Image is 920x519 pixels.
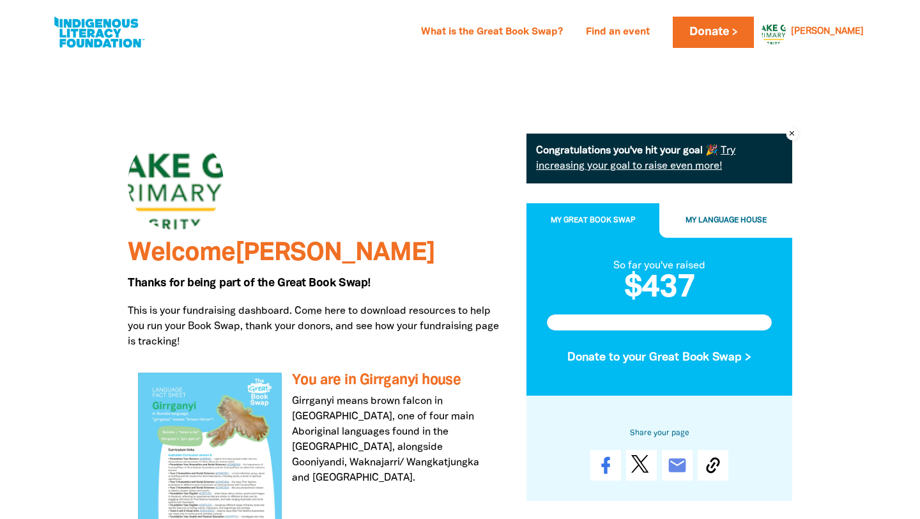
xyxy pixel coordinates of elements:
[673,17,753,48] a: Donate
[551,217,636,224] span: My Great Book Swap
[547,341,772,375] button: Donate to your Great Book Swap >
[786,128,798,140] button: close
[536,147,718,156] strong: Congratulations you've hit your goal 🎉
[413,22,571,43] a: What is the Great Book Swap?
[292,373,497,389] h3: You are in Girrganyi house
[547,426,772,440] h6: Share your page
[626,451,657,481] a: Post
[526,204,659,238] button: My Great Book Swap
[662,451,693,481] a: email
[590,451,621,481] a: Share
[128,242,435,265] span: Welcome [PERSON_NAME]
[547,258,772,274] div: So far you've raised
[659,204,792,238] button: My Language House
[667,456,687,476] i: email
[578,22,657,43] a: Find an event
[536,147,735,171] a: Try increasing your goal to raise even more!
[128,304,507,350] p: This is your fundraising dashboard. Come here to download resources to help you run your Book Swa...
[547,274,772,304] h2: $437
[686,217,767,224] span: My Language House
[698,451,728,481] button: Copy Link
[788,128,796,140] i: close
[791,27,864,36] a: [PERSON_NAME]
[128,278,371,288] span: Thanks for being part of the Great Book Swap!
